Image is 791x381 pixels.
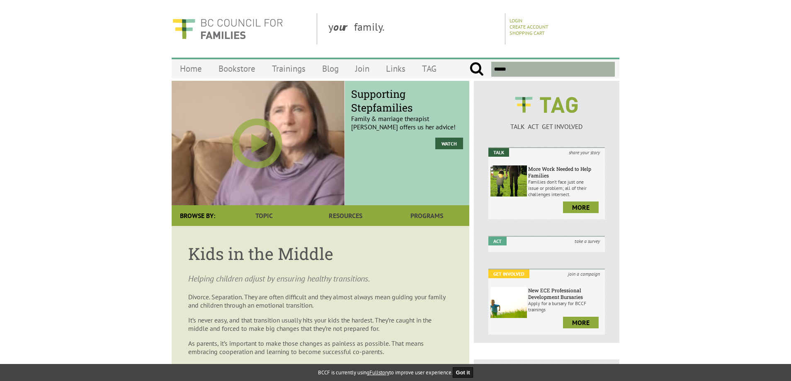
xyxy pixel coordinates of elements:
a: Resources [305,205,386,226]
button: Got it [453,367,473,378]
h6: More Work Needed to Help Families [528,165,603,179]
a: Programs [386,205,468,226]
p: Divorce. Separation. They are often difficult and they almost always mean guiding your family and... [188,293,453,309]
a: TAG [414,59,445,78]
strong: our [333,20,354,34]
a: Blog [314,59,347,78]
div: y family. [322,13,505,44]
p: TALK ACT GET INVOLVED [488,122,605,131]
img: BCCF's TAG Logo [509,89,584,121]
span: As parents, it’s important to make those changes as painless as possible. That means embracing co... [188,339,424,356]
a: Topic [223,205,305,226]
a: Login [510,17,522,24]
h6: New ECE Professional Development Bursaries [528,287,603,300]
a: Create Account [510,24,548,30]
a: Join [347,59,378,78]
p: It’s never easy, and that transition usually hits your kids the hardest. They’re caught in the mi... [188,316,453,332]
a: Shopping Cart [510,30,545,36]
a: Bookstore [210,59,264,78]
img: BC Council for FAMILIES [172,13,284,44]
a: Home [172,59,210,78]
a: TALK ACT GET INVOLVED [488,114,605,131]
div: Browse By: [172,205,223,226]
em: Act [488,237,507,245]
a: more [563,201,599,213]
p: Families don’t face just one issue or problem; all of their challenges intersect. [528,179,603,197]
i: join a campaign [563,269,605,278]
span: That’s where we can lend a hand: We have the resources and information to help you manage problem... [188,362,446,379]
h1: Kids in the Middle [188,243,453,265]
i: share your story [564,148,605,157]
p: Helping children adjust by ensuring healthy transitions. [188,273,453,284]
a: more [563,317,599,328]
i: take a survey [570,237,605,245]
a: Fullstory [369,369,389,376]
em: Talk [488,148,509,157]
p: Apply for a bursary for BCCF trainings [528,300,603,313]
input: Submit [469,62,484,77]
span: Supporting Stepfamilies [351,87,463,114]
a: Links [378,59,414,78]
a: Watch [435,138,463,149]
a: Trainings [264,59,314,78]
em: Get Involved [488,269,529,278]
